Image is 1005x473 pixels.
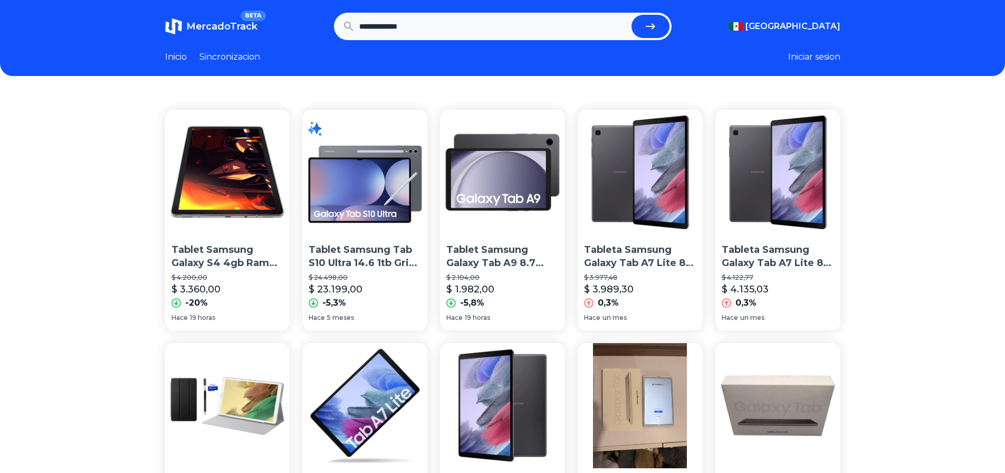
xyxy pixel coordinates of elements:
p: $ 4.122,77 [722,273,834,282]
p: $ 4.135,03 [722,282,769,297]
img: Tableta Samsung Galaxy Tab A7 Lite 8.7 (2021) De 32 Gb Y 4g [715,110,840,235]
span: 19 horas [465,314,490,322]
p: Tablet Samsung Tab S10 Ultra 14.6 1tb Gris 16gb De Memoria Ram Y 16gb De Memoria Ram [309,243,421,270]
img: Tablet Samsung Galaxy S4 4gb Ram Snapdragon 835 64gb Ssd [165,110,290,235]
p: $ 1.982,00 [446,282,494,297]
p: -20% [185,297,208,309]
a: MercadoTrackBETA [165,18,257,35]
span: Hace [584,314,600,322]
span: un mes [740,314,764,322]
span: Hace [171,314,188,322]
p: $ 24.498,00 [309,273,421,282]
span: 19 horas [190,314,215,322]
p: $ 3.360,00 [171,282,221,297]
p: Tablet Samsung Galaxy S4 4gb Ram Snapdragon 835 64gb Ssd [171,243,284,270]
p: $ 23.199,00 [309,282,362,297]
img: Tablet Samsung Galaxy Tab A7 Lite Sm-t220 8.7 32gb Escolar [715,343,840,468]
span: un mes [602,314,627,322]
a: Tablet Samsung Galaxy Tab A9 8.7 4gb 64gb 2mp/8mp Android Color Gris OscuroTablet Samsung Galaxy ... [440,110,565,330]
p: -5,3% [322,297,346,309]
a: Tablet Samsung Galaxy S4 4gb Ram Snapdragon 835 64gb SsdTablet Samsung Galaxy S4 4gb Ram Snapdrag... [165,110,290,330]
a: Inicio [165,51,187,63]
span: Hace [722,314,738,322]
a: Tableta Samsung Galaxy Tab A7 Lite 8.7 (2021) De 32 Gb Y 4gTableta Samsung Galaxy Tab A7 Lite 8.7... [715,110,840,330]
span: Hace [446,314,463,322]
button: Iniciar sesion [788,51,840,63]
p: $ 3.989,30 [584,282,634,297]
a: Sincronizacion [199,51,260,63]
span: Hace [309,314,325,322]
a: Tablet Samsung Tab S10 Ultra 14.6 1tb Gris 16gb De Memoria Ram Y 16gb De Memoria RamTablet Samsun... [302,110,427,330]
span: BETA [241,11,265,21]
img: Mexico [729,22,743,31]
img: Tablet Samsung Galaxy Tab A7 Lite 32gb 3gb + Regalo [302,343,427,468]
span: 5 meses [327,314,354,322]
span: [GEOGRAPHIC_DATA] [745,20,840,33]
img: Tablet Samsung Tab S10 Ultra 14.6 1tb Gris 16gb De Memoria Ram Y 16gb De Memoria Ram [302,110,427,235]
p: Tablet Samsung Galaxy Tab A9 8.7 4gb 64gb 2mp/8mp Android Color Gris Oscuro [446,243,559,270]
span: MercadoTrack [186,21,257,32]
p: $ 2.104,00 [446,273,559,282]
p: $ 4.200,00 [171,273,284,282]
p: 0,3% [735,297,757,309]
img: Tableta Samsung Galaxy Tab A7 Lite 8.7 (32gb, 3gb) Wi-fi, Pr [165,343,290,468]
img: MercadoTrack [165,18,182,35]
p: Tableta Samsung Galaxy Tab A7 Lite 8.7 (2021) De 32 Gb Y 4g [722,243,834,270]
a: Tableta Samsung Galaxy Tab A7 Lite 8.7 (2021) De 32 Gb Y 4gTableta Samsung Galaxy Tab A7 Lite 8.7... [578,110,703,330]
img: Tablet Samsung Galaxy Tab A7 Lite 8.7 Cortex A53 3gb 32gb [578,343,703,468]
img: Tableta Samsung Galaxy Tab A7 Lite 8.7 (2021) De 32 Gb Y 4g [578,110,703,235]
p: -5,8% [460,297,484,309]
p: 0,3% [598,297,619,309]
img: Tablet Samsung Galaxy Tab A A7 Lite Sm-t220 8.7 32gb Gris [440,343,565,468]
button: [GEOGRAPHIC_DATA] [729,20,840,33]
img: Tablet Samsung Galaxy Tab A9 8.7 4gb 64gb 2mp/8mp Android Color Gris Oscuro [440,110,565,235]
p: Tableta Samsung Galaxy Tab A7 Lite 8.7 (2021) De 32 Gb Y 4g [584,243,696,270]
p: $ 3.977,48 [584,273,696,282]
